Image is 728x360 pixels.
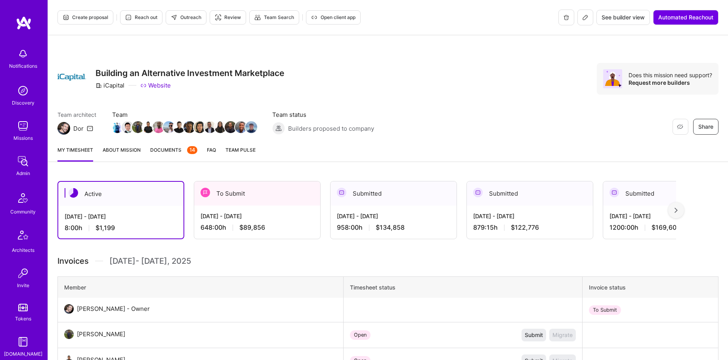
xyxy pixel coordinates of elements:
span: Share [698,123,713,131]
div: Admin [16,169,30,177]
span: Team Search [254,14,294,21]
i: icon Targeter [215,14,221,21]
img: Team Member Avatar [235,121,247,133]
span: [DATE] - [DATE] , 2025 [109,255,191,267]
a: Team Member Avatar [225,120,236,134]
div: 1200:00 h [610,223,723,232]
th: Timesheet status [343,277,583,298]
div: Notifications [9,62,37,70]
img: Team Member Avatar [204,121,216,133]
a: Team Member Avatar [122,120,133,134]
a: Team Member Avatar [174,120,184,134]
img: bell [15,46,31,62]
a: Team Member Avatar [195,120,205,134]
a: Team Member Avatar [246,120,256,134]
div: 8:00 h [65,224,177,232]
img: Team Member Avatar [245,121,257,133]
div: 648:00 h [201,223,314,232]
button: Review [210,10,246,25]
span: See builder view [602,13,645,21]
span: Builders proposed to company [288,124,374,133]
a: My timesheet [57,146,93,162]
div: Tokens [15,314,31,323]
button: Reach out [120,10,162,25]
div: Request more builders [629,79,712,86]
img: teamwork [15,118,31,134]
img: Team Member Avatar [194,121,206,133]
a: FAQ [207,146,216,162]
span: $89,856 [239,223,265,232]
img: guide book [15,334,31,350]
img: Avatar [603,69,622,88]
a: Team Member Avatar [133,120,143,134]
i: icon Mail [87,125,93,131]
button: See builder view [596,10,650,25]
img: Invite [15,265,31,281]
img: Submitted [337,188,346,197]
span: Team Pulse [225,147,256,153]
div: Invite [17,281,29,290]
div: Active [58,182,183,206]
button: Team Search [249,10,299,25]
th: Invoice status [583,277,718,298]
a: Team Member Avatar [205,120,215,134]
img: admin teamwork [15,153,31,169]
div: [DATE] - [DATE] [473,212,587,220]
span: Reach out [125,14,157,21]
img: discovery [15,83,31,99]
span: Open client app [311,14,355,21]
div: Dor [73,124,84,133]
img: Team Architect [57,122,70,135]
i: icon EyeClosed [677,124,683,130]
img: Active [69,188,78,198]
a: Team Member Avatar [143,120,153,134]
img: Team Member Avatar [173,121,185,133]
div: Open [350,330,371,340]
img: User Avatar [64,330,74,339]
div: Submitted [331,181,457,206]
button: Create proposal [57,10,113,25]
div: [DATE] - [DATE] [610,212,723,220]
div: [PERSON_NAME] - Owner [77,304,150,314]
img: User Avatar [64,304,74,314]
img: Builders proposed to company [272,122,285,135]
div: Does this mission need support? [629,71,712,79]
a: Team Pulse [225,146,256,162]
a: Documents14 [150,146,197,162]
span: Automated Reachout [658,13,713,21]
span: Team status [272,110,374,119]
h3: Building an Alternative Investment Marketplace [96,68,284,78]
img: Team Member Avatar [122,121,134,133]
button: Automated Reachout [653,10,718,25]
img: To Submit [201,188,210,197]
img: Team Member Avatar [163,121,175,133]
img: Team Member Avatar [142,121,154,133]
img: Team Member Avatar [214,121,226,133]
i: icon CompanyGray [96,82,102,89]
span: Create proposal [63,14,108,21]
a: Team Member Avatar [112,120,122,134]
img: Community [13,189,32,208]
div: To Submit [194,181,320,206]
img: right [674,208,678,213]
a: Website [140,81,171,90]
div: Discovery [12,99,34,107]
a: Team Member Avatar [164,120,174,134]
div: [DATE] - [DATE] [201,212,314,220]
div: Community [10,208,36,216]
img: Company Logo [57,63,86,91]
span: $169,602 [652,223,680,232]
img: logo [16,16,32,30]
img: Team Member Avatar [153,121,164,133]
div: 958:00 h [337,223,450,232]
span: Review [215,14,241,21]
button: Submit [522,329,546,341]
a: About Mission [103,146,141,162]
i: icon Proposal [63,14,69,21]
img: Divider [95,255,103,267]
div: 14 [187,146,197,154]
a: Team Member Avatar [215,120,225,134]
img: Team Member Avatar [111,121,123,133]
button: Share [693,119,718,135]
span: $122,776 [511,223,539,232]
